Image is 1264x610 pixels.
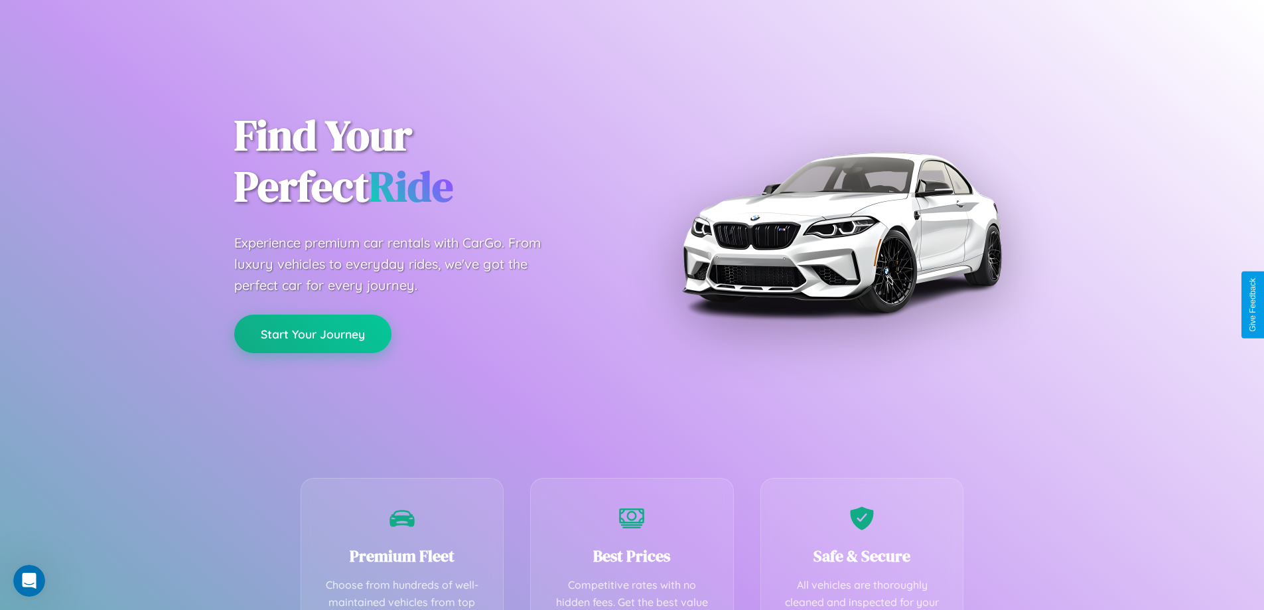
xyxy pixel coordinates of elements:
h3: Best Prices [551,545,713,567]
img: Premium BMW car rental vehicle [675,66,1007,398]
button: Start Your Journey [234,315,391,353]
span: Ride [369,157,453,215]
div: Give Feedback [1248,278,1257,332]
iframe: Intercom live chat [13,565,45,597]
h3: Premium Fleet [321,545,484,567]
h3: Safe & Secure [781,545,944,567]
h1: Find Your Perfect [234,110,612,212]
p: Experience premium car rentals with CarGo. From luxury vehicles to everyday rides, we've got the ... [234,232,566,296]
